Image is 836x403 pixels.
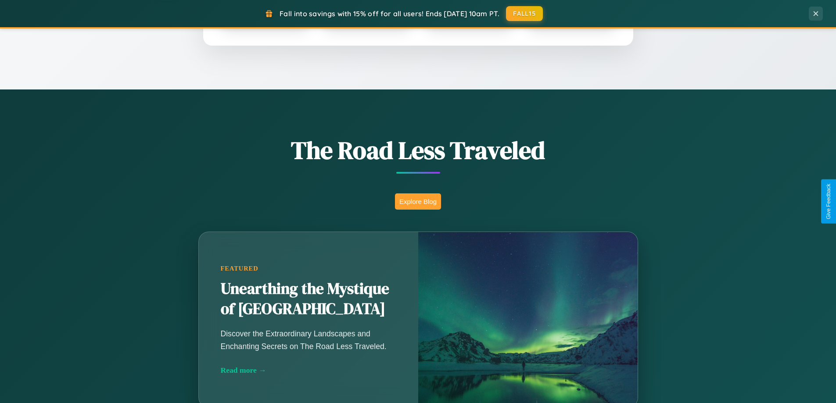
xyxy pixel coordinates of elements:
span: Fall into savings with 15% off for all users! Ends [DATE] 10am PT. [280,9,499,18]
button: Explore Blog [395,193,441,210]
h2: Unearthing the Mystique of [GEOGRAPHIC_DATA] [221,279,396,319]
div: Give Feedback [825,184,832,219]
h1: The Road Less Traveled [155,133,682,167]
button: FALL15 [506,6,543,21]
div: Read more → [221,366,396,375]
p: Discover the Extraordinary Landscapes and Enchanting Secrets on The Road Less Traveled. [221,328,396,352]
div: Featured [221,265,396,272]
